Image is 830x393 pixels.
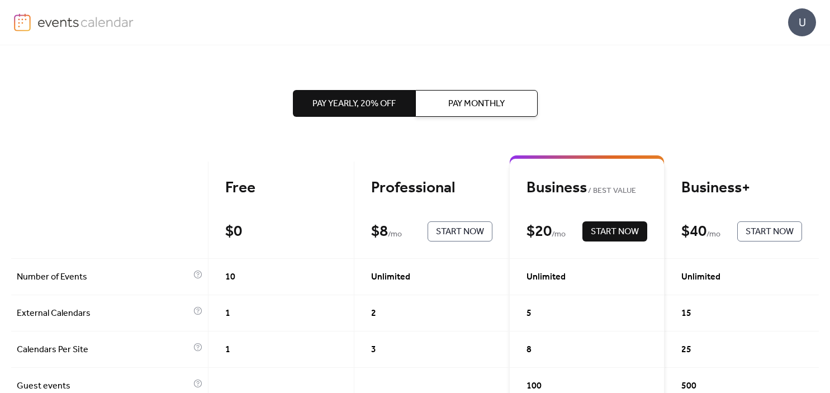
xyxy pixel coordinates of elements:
[225,222,242,242] div: $ 0
[706,228,720,242] span: / mo
[37,13,134,30] img: logo-type
[527,222,552,242] div: $ 20
[17,380,191,393] span: Guest events
[527,343,532,357] span: 8
[371,178,492,198] div: Professional
[681,343,691,357] span: 25
[591,225,639,239] span: Start Now
[436,225,484,239] span: Start Now
[428,221,492,242] button: Start Now
[388,228,402,242] span: / mo
[225,271,235,284] span: 10
[225,178,337,198] div: Free
[293,90,415,117] button: Pay Yearly, 20% off
[17,271,191,284] span: Number of Events
[371,271,410,284] span: Unlimited
[746,225,794,239] span: Start Now
[681,222,706,242] div: $ 40
[582,221,647,242] button: Start Now
[17,343,191,357] span: Calendars Per Site
[681,271,720,284] span: Unlimited
[448,97,505,111] span: Pay Monthly
[371,307,376,320] span: 2
[527,307,532,320] span: 5
[17,307,191,320] span: External Calendars
[681,307,691,320] span: 15
[527,380,542,393] span: 100
[225,307,230,320] span: 1
[681,380,696,393] span: 500
[681,178,802,198] div: Business+
[527,178,647,198] div: Business
[587,184,637,198] span: BEST VALUE
[737,221,802,242] button: Start Now
[371,343,376,357] span: 3
[371,222,388,242] div: $ 8
[552,228,566,242] span: / mo
[415,90,538,117] button: Pay Monthly
[14,13,31,31] img: logo
[225,343,230,357] span: 1
[312,97,396,111] span: Pay Yearly, 20% off
[788,8,816,36] div: U
[527,271,566,284] span: Unlimited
